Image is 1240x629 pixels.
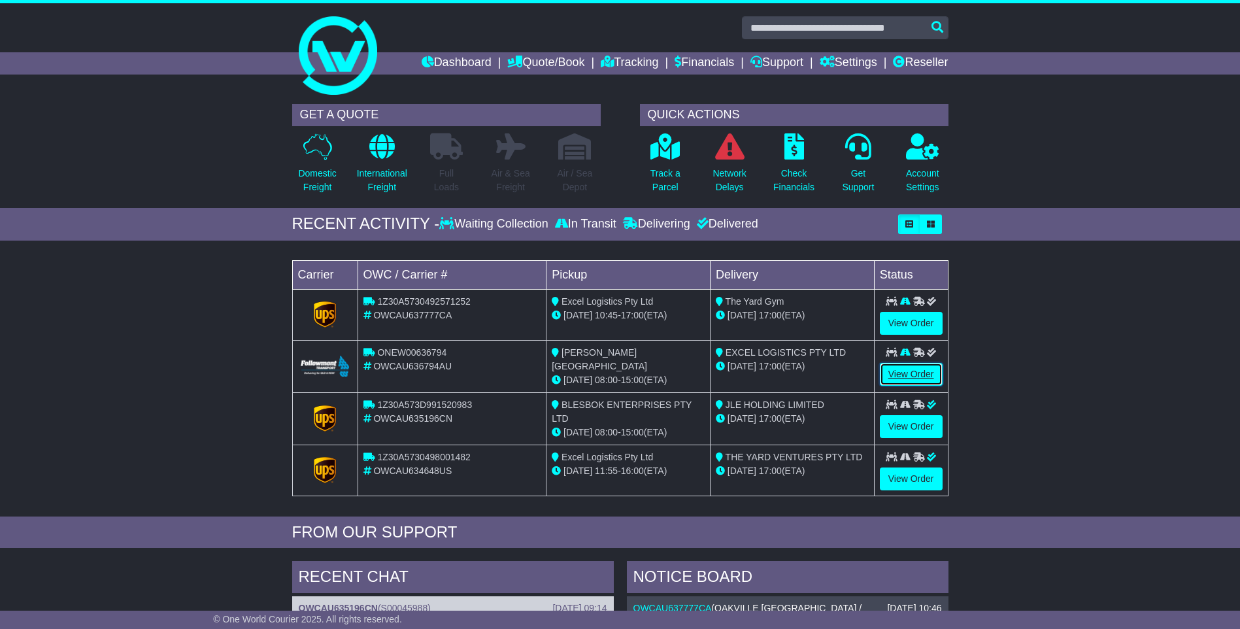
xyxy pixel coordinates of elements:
div: NOTICE BOARD [627,561,948,596]
div: - (ETA) [552,373,705,387]
a: View Order [880,312,943,335]
span: Excel Logistics Pty Ltd [561,296,653,307]
div: [DATE] 10:46 [887,603,941,614]
span: 10:45 [595,310,618,320]
td: OWC / Carrier # [358,260,546,289]
a: Dashboard [422,52,492,75]
td: Delivery [710,260,874,289]
span: 15:00 [621,427,644,437]
img: Followmont_Transport.png [301,356,350,377]
span: 17:00 [759,310,782,320]
td: Status [874,260,948,289]
a: View Order [880,415,943,438]
span: ONEW00636794 [377,347,446,358]
p: International Freight [357,167,407,194]
span: [DATE] [563,427,592,437]
a: Financials [675,52,734,75]
a: InternationalFreight [356,133,408,201]
a: DomesticFreight [297,133,337,201]
span: 08:00 [595,427,618,437]
span: 17:00 [759,466,782,476]
div: (ETA) [716,464,869,478]
a: Settings [820,52,877,75]
p: Network Delays [712,167,746,194]
span: [DATE] [563,375,592,385]
a: AccountSettings [905,133,940,201]
div: - (ETA) [552,309,705,322]
div: (ETA) [716,360,869,373]
span: [DATE] [728,310,756,320]
a: GetSupport [841,133,875,201]
span: Excel Logistics Pty Ltd [561,452,653,462]
a: Track aParcel [650,133,681,201]
span: [DATE] [563,466,592,476]
p: Account Settings [906,167,939,194]
span: [DATE] [728,361,756,371]
p: Get Support [842,167,874,194]
span: OWCAU636794AU [373,361,452,371]
span: BLESBOK ENTERPRISES PTY LTD [552,399,692,424]
div: GET A QUOTE [292,104,601,126]
a: Support [750,52,803,75]
span: The Yard Gym [726,296,784,307]
a: Quote/Book [507,52,584,75]
a: View Order [880,363,943,386]
p: Domestic Freight [298,167,336,194]
span: [PERSON_NAME] [GEOGRAPHIC_DATA] [552,347,647,371]
div: ( ) [299,603,607,614]
a: OWCAU635196CN [299,603,378,613]
span: EXCEL LOGISTICS PTY LTD [726,347,846,358]
div: [DATE] 09:14 [552,603,607,614]
div: - (ETA) [552,464,705,478]
span: [DATE] [563,310,592,320]
span: OAKVILLE [GEOGRAPHIC_DATA] / W00114651 [633,603,862,624]
img: GetCarrierServiceLogo [314,405,336,432]
a: View Order [880,467,943,490]
div: In Transit [552,217,620,231]
a: NetworkDelays [712,133,746,201]
img: GetCarrierServiceLogo [314,301,336,328]
span: 15:00 [621,375,644,385]
p: Full Loads [430,167,463,194]
span: 1Z30A5730498001482 [377,452,470,462]
span: 17:00 [759,413,782,424]
div: ( ) [633,603,942,625]
div: Waiting Collection [439,217,551,231]
span: 17:00 [759,361,782,371]
span: 17:00 [621,310,644,320]
span: THE YARD VENTURES PTY LTD [726,452,863,462]
p: Check Financials [773,167,814,194]
a: Tracking [601,52,658,75]
span: OWCAU637777CA [373,310,452,320]
div: QUICK ACTIONS [640,104,948,126]
img: GetCarrierServiceLogo [314,457,336,483]
span: OWCAU634648US [373,466,452,476]
p: Track a Parcel [650,167,680,194]
a: Reseller [893,52,948,75]
span: S00045988 [381,603,428,613]
span: 1Z30A5730492571252 [377,296,470,307]
div: (ETA) [716,309,869,322]
span: © One World Courier 2025. All rights reserved. [213,614,402,624]
span: [DATE] [728,466,756,476]
span: OWCAU635196CN [373,413,452,424]
div: FROM OUR SUPPORT [292,523,948,542]
div: - (ETA) [552,426,705,439]
td: Carrier [292,260,358,289]
p: Air / Sea Depot [558,167,593,194]
p: Air & Sea Freight [492,167,530,194]
div: RECENT CHAT [292,561,614,596]
span: 08:00 [595,375,618,385]
span: 1Z30A573D991520983 [377,399,472,410]
div: Delivered [694,217,758,231]
span: [DATE] [728,413,756,424]
div: Delivering [620,217,694,231]
a: OWCAU637777CA [633,603,712,613]
span: JLE HOLDING LIMITED [726,399,824,410]
a: CheckFinancials [773,133,815,201]
span: 16:00 [621,466,644,476]
span: 11:55 [595,466,618,476]
div: (ETA) [716,412,869,426]
div: RECENT ACTIVITY - [292,214,440,233]
td: Pickup [546,260,711,289]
